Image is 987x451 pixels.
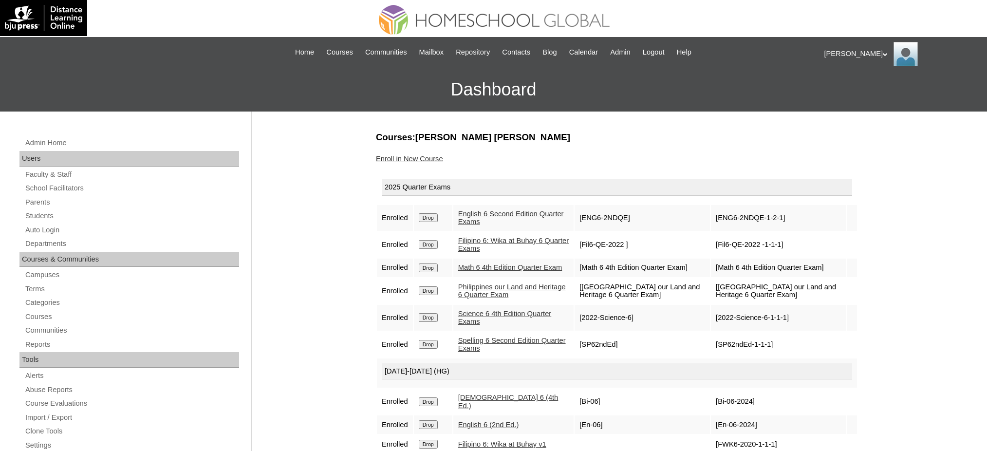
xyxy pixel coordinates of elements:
[711,259,846,277] td: [Math 6 4th Edition Quarter Exam]
[575,332,710,357] td: [SP62ndEd]
[575,389,710,414] td: [Bi-06]
[575,415,710,434] td: [En-06]
[382,179,852,196] div: 2025 Quarter Exams
[326,47,353,58] span: Courses
[24,182,239,194] a: School Facilitators
[19,252,239,267] div: Courses & Communities
[24,238,239,250] a: Departments
[502,47,530,58] span: Contacts
[497,47,535,58] a: Contacts
[711,332,846,357] td: [SP62ndEd-1-1-1]
[419,263,438,272] input: Drop
[321,47,358,58] a: Courses
[419,440,438,449] input: Drop
[564,47,603,58] a: Calendar
[672,47,696,58] a: Help
[24,283,239,295] a: Terms
[458,421,519,429] a: English 6 (2nd Ed.)
[711,389,846,414] td: [Bi-06-2024]
[677,47,691,58] span: Help
[24,324,239,337] a: Communities
[711,232,846,258] td: [Fil6-QE-2022 -1-1-1]
[24,137,239,149] a: Admin Home
[290,47,319,58] a: Home
[377,205,413,231] td: Enrolled
[419,213,438,222] input: Drop
[19,352,239,368] div: Tools
[19,151,239,167] div: Users
[458,337,566,353] a: Spelling 6 Second Edition Quarter Exams
[24,169,239,181] a: Faculty & Staff
[419,397,438,406] input: Drop
[24,311,239,323] a: Courses
[24,397,239,410] a: Course Evaluations
[24,425,239,437] a: Clone Tools
[24,210,239,222] a: Students
[360,47,412,58] a: Communities
[458,310,551,326] a: Science 6 4th Edition Quarter Exams
[575,305,710,331] td: [2022-Science-6]
[458,283,566,299] a: Philippines our Land and Heritage 6 Quarter Exam
[575,205,710,231] td: [ENG6-2NDQE]
[638,47,670,58] a: Logout
[542,47,557,58] span: Blog
[377,259,413,277] td: Enrolled
[458,210,564,226] a: English 6 Second Edition Quarter Exams
[456,47,490,58] span: Repository
[711,305,846,331] td: [2022-Science-6-1-1-1]
[451,47,495,58] a: Repository
[458,440,546,448] a: Filipino 6: Wika at Buhay v1
[24,297,239,309] a: Categories
[711,415,846,434] td: [En-06-2024]
[711,278,846,304] td: [[GEOGRAPHIC_DATA] our Land and Heritage 6 Quarter Exam]
[5,5,82,31] img: logo-white.png
[419,240,438,249] input: Drop
[382,363,852,380] div: [DATE]-[DATE] (HG)
[643,47,665,58] span: Logout
[377,389,413,414] td: Enrolled
[377,305,413,331] td: Enrolled
[24,370,239,382] a: Alerts
[569,47,598,58] span: Calendar
[295,47,314,58] span: Home
[24,384,239,396] a: Abuse Reports
[711,205,846,231] td: [ENG6-2NDQE-1-2-1]
[377,415,413,434] td: Enrolled
[458,263,562,271] a: Math 6 4th Edition Quarter Exam
[575,232,710,258] td: [Fil6-QE-2022 ]
[458,237,569,253] a: Filipino 6: Wika at Buhay 6 Quarter Exams
[538,47,561,58] a: Blog
[458,394,559,410] a: [DEMOGRAPHIC_DATA] 6 (4th Ed.)
[377,332,413,357] td: Enrolled
[365,47,407,58] span: Communities
[5,68,982,112] h3: Dashboard
[414,47,449,58] a: Mailbox
[24,196,239,208] a: Parents
[24,412,239,424] a: Import / Export
[419,420,438,429] input: Drop
[605,47,635,58] a: Admin
[377,232,413,258] td: Enrolled
[419,47,444,58] span: Mailbox
[24,338,239,351] a: Reports
[894,42,918,66] img: Ariane Ebuen
[419,313,438,322] input: Drop
[376,131,858,144] h3: Courses:[PERSON_NAME] [PERSON_NAME]
[24,224,239,236] a: Auto Login
[377,278,413,304] td: Enrolled
[376,155,443,163] a: Enroll in New Course
[610,47,631,58] span: Admin
[575,278,710,304] td: [[GEOGRAPHIC_DATA] our Land and Heritage 6 Quarter Exam]
[419,340,438,349] input: Drop
[419,286,438,295] input: Drop
[824,42,978,66] div: [PERSON_NAME]
[24,269,239,281] a: Campuses
[575,259,710,277] td: [Math 6 4th Edition Quarter Exam]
